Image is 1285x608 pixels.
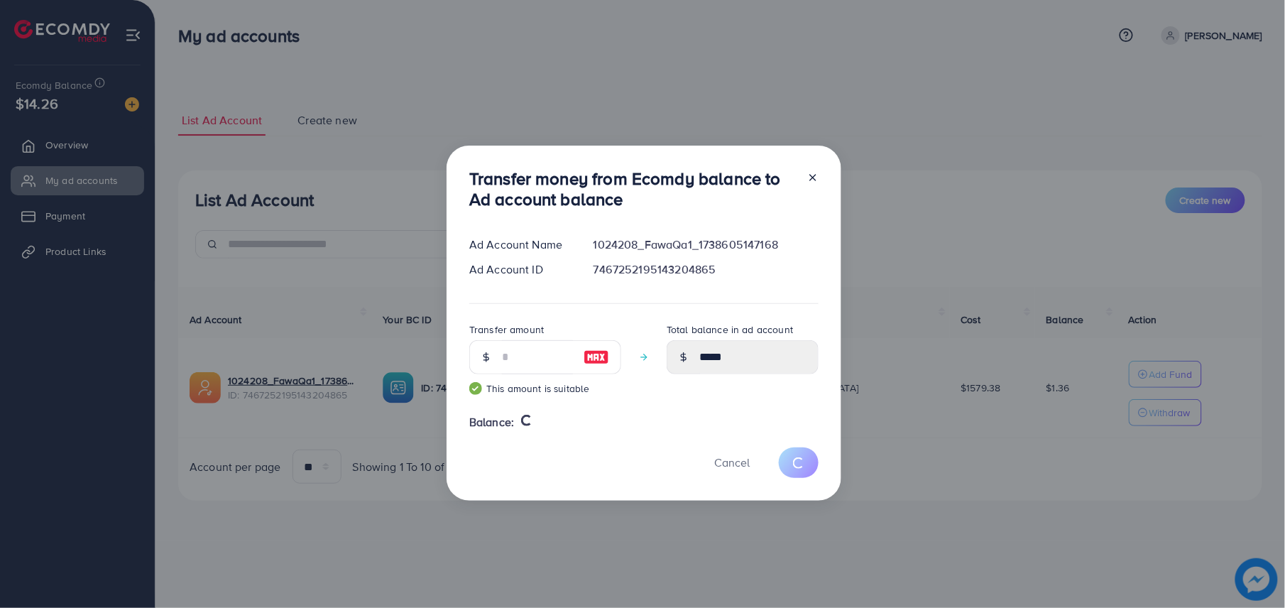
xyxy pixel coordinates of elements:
div: 7467252195143204865 [582,261,830,278]
button: Cancel [696,447,767,478]
h3: Transfer money from Ecomdy balance to Ad account balance [469,168,796,210]
div: Ad Account ID [458,261,582,278]
small: This amount is suitable [469,381,621,396]
span: Cancel [714,455,750,470]
div: Ad Account Name [458,237,582,253]
img: image [584,349,609,366]
img: guide [469,382,482,395]
label: Total balance in ad account [667,322,793,337]
div: 1024208_FawaQa1_1738605147168 [582,237,830,253]
span: Balance: [469,414,514,430]
label: Transfer amount [469,322,544,337]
